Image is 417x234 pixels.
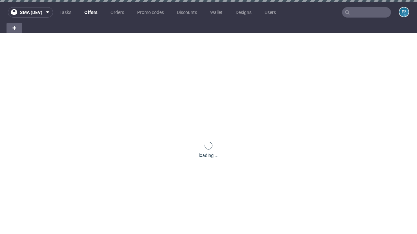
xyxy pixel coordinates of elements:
[107,7,128,18] a: Orders
[20,10,42,15] span: sma (dev)
[173,7,201,18] a: Discounts
[232,7,255,18] a: Designs
[261,7,280,18] a: Users
[199,152,219,159] div: loading ...
[56,7,75,18] a: Tasks
[8,7,53,18] button: sma (dev)
[133,7,168,18] a: Promo codes
[206,7,226,18] a: Wallet
[399,7,409,17] figcaption: e2
[80,7,101,18] a: Offers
